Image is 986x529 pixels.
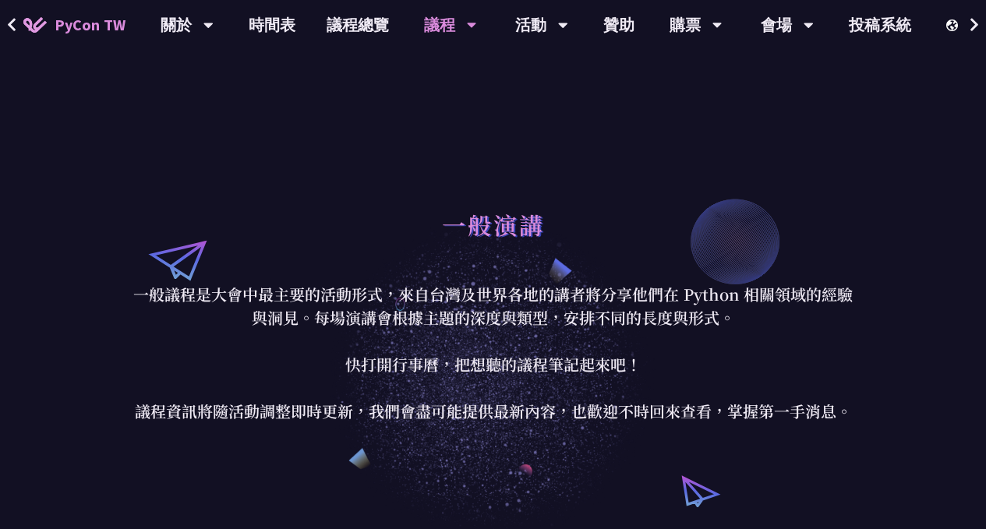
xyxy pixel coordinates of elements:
img: Locale Icon [946,19,962,31]
span: PyCon TW [55,13,125,37]
a: PyCon TW [8,5,141,44]
img: Home icon of PyCon TW 2025 [23,17,47,33]
h1: 一般演講 [442,201,545,248]
p: 一般議程是大會中最主要的活動形式，來自台灣及世界各地的講者將分享他們在 Python 相關領域的經驗與洞見。每場演講會根據主題的深度與類型，安排不同的長度與形式。 快打開行事曆，把想聽的議程筆記... [131,283,856,423]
